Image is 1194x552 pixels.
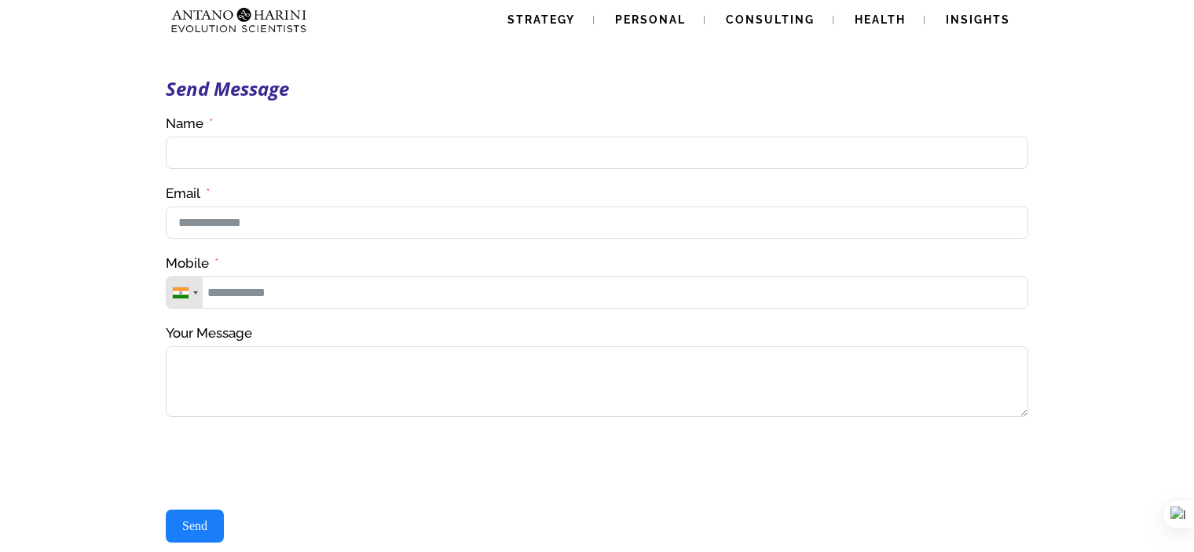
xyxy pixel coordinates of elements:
[166,324,252,342] label: Your Message
[166,433,405,494] iframe: reCAPTCHA
[166,346,1028,417] textarea: Your Message
[166,75,289,101] strong: Send Message
[615,13,686,26] span: Personal
[166,185,211,203] label: Email
[167,277,203,308] div: Telephone country code
[946,13,1010,26] span: Insights
[166,207,1028,239] input: Email
[166,115,214,133] label: Name
[166,254,219,272] label: Mobile
[166,510,224,543] button: Send
[726,13,815,26] span: Consulting
[166,276,1028,309] input: Mobile
[855,13,906,26] span: Health
[507,13,575,26] span: Strategy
